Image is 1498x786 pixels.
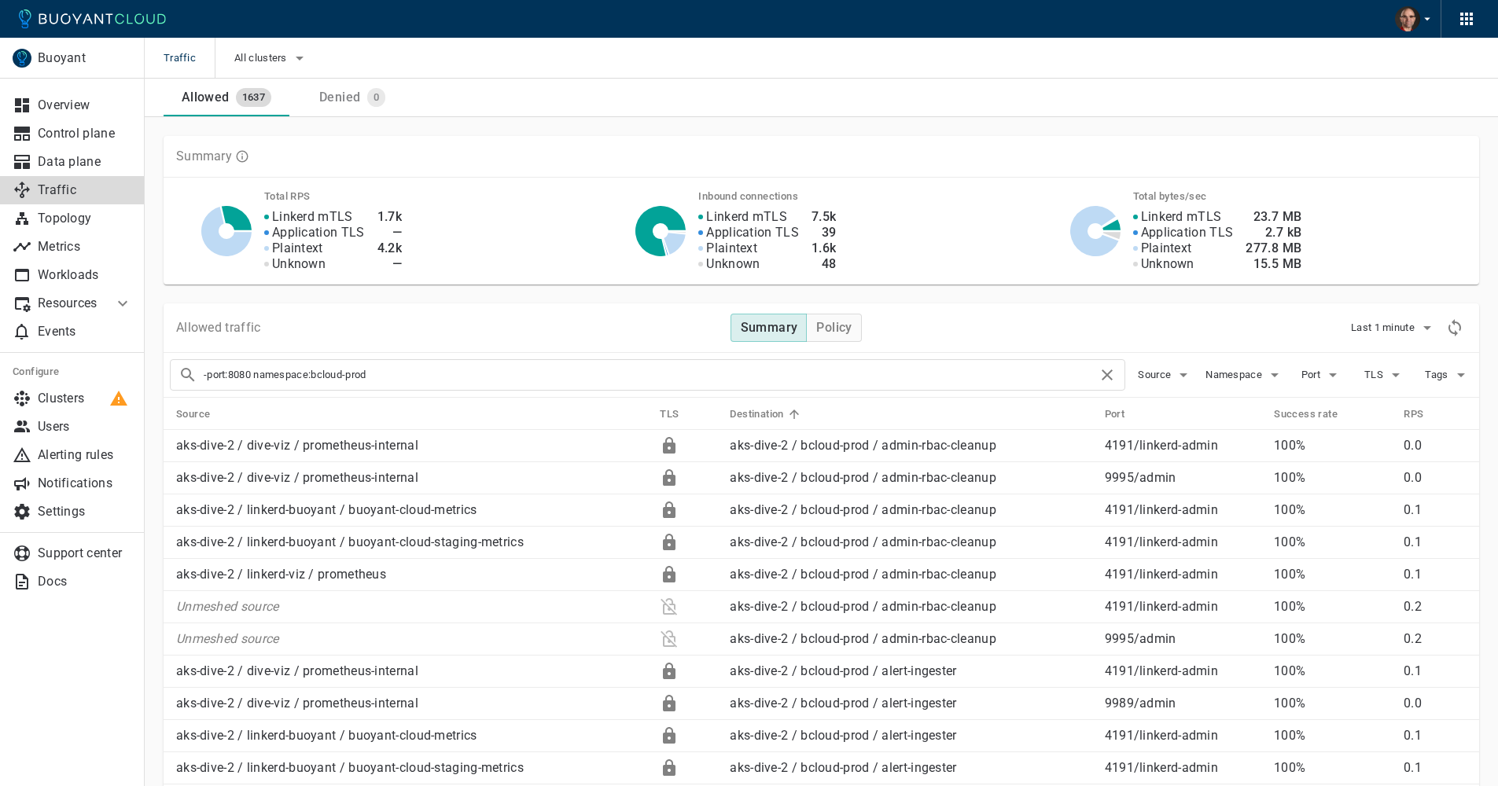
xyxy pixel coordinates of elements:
[176,407,230,421] span: Source
[38,504,132,520] p: Settings
[176,663,418,678] a: aks-dive-2 / dive-viz / prometheus-internal
[38,447,132,463] p: Alerting rules
[1404,760,1467,776] p: 0.1
[377,209,403,225] h4: 1.7k
[1404,663,1467,679] p: 0.1
[272,225,365,241] p: Application TLS
[660,408,679,421] h5: TLS
[13,365,132,378] h5: Configure
[706,256,760,272] p: Unknown
[176,408,210,421] h5: Source
[1205,369,1265,381] span: Namespace
[1404,438,1467,454] p: 0.0
[176,599,647,615] p: Unmeshed source
[289,79,415,116] a: Denied0
[730,438,996,453] a: aks-dive-2 / bcloud-prod / admin-rbac-cleanup
[1274,534,1391,550] p: 100%
[1246,209,1301,225] h4: 23.7 MB
[1105,408,1125,421] h5: Port
[1246,256,1301,272] h4: 15.5 MB
[38,545,132,561] p: Support center
[1404,408,1423,421] h5: RPS
[38,239,132,255] p: Metrics
[1205,363,1284,387] button: Namespace
[1274,760,1391,776] p: 100%
[706,241,757,256] p: Plaintext
[1395,6,1420,31] img: Travis Beckham
[1105,502,1262,518] p: 4191 / linkerd-admin
[1297,363,1347,387] button: Port
[730,760,956,775] a: aks-dive-2 / bcloud-prod / alert-ingester
[1425,369,1451,381] span: Tags
[1105,728,1262,744] p: 4191 / linkerd-admin
[176,438,418,453] a: aks-dive-2 / dive-viz / prometheus-internal
[236,91,272,104] span: 1637
[1274,567,1391,582] p: 100%
[1274,407,1358,421] span: Success rate
[1138,363,1193,387] button: Source
[1404,631,1467,647] p: 0.2
[176,696,418,711] a: aks-dive-2 / dive-viz / prometheus-internal
[1274,631,1391,647] p: 100%
[730,534,996,549] a: aks-dive-2 / bcloud-prod / admin-rbac-cleanup
[730,407,804,421] span: Destination
[164,79,289,116] a: Allowed1637
[816,320,852,336] h4: Policy
[1404,407,1444,421] span: RPS
[1274,408,1338,421] h5: Success rate
[1274,728,1391,744] p: 100%
[1105,696,1262,711] p: 9989 / admin
[1404,728,1467,744] p: 0.1
[13,49,31,68] img: Buoyant
[1404,696,1467,711] p: 0.0
[1105,470,1262,486] p: 9995 / admin
[1351,321,1418,334] span: Last 1 minute
[272,256,326,272] p: Unknown
[1404,599,1467,615] p: 0.2
[730,502,996,517] a: aks-dive-2 / bcloud-prod / admin-rbac-cleanup
[1443,316,1467,340] div: Refresh metrics
[1105,438,1262,454] p: 4191 / linkerd-admin
[1105,631,1262,647] p: 9995 / admin
[1105,407,1146,421] span: Port
[1404,470,1467,486] p: 0.0
[1351,316,1437,340] button: Last 1 minute
[377,241,403,256] h4: 4.2k
[730,631,996,646] a: aks-dive-2 / bcloud-prod / admin-rbac-cleanup
[730,696,956,711] a: aks-dive-2 / bcloud-prod / alert-ingester
[1274,663,1391,679] p: 100%
[1141,241,1192,256] p: Plaintext
[313,83,360,105] div: Denied
[660,597,679,616] div: Plaintext
[1274,696,1391,711] p: 100%
[38,324,132,340] p: Events
[1274,502,1391,518] p: 100%
[1246,225,1301,241] h4: 2.7 kB
[1141,209,1222,225] p: Linkerd mTLS
[660,630,679,648] div: Plaintext
[1141,256,1194,272] p: Unknown
[730,470,996,485] a: aks-dive-2 / bcloud-prod / admin-rbac-cleanup
[1404,502,1467,518] p: 0.1
[730,408,783,421] h5: Destination
[730,663,956,678] a: aks-dive-2 / bcloud-prod / alert-ingester
[1423,363,1473,387] button: Tags
[730,599,996,614] a: aks-dive-2 / bcloud-prod / admin-rbac-cleanup
[38,419,132,435] p: Users
[235,149,249,163] svg: TLS data is compiled from traffic seen by Linkerd proxies. RPS and TCP bytes reflect both inbound...
[1360,363,1410,387] button: TLS
[1141,225,1234,241] p: Application TLS
[1105,663,1262,679] p: 4191 / linkerd-admin
[38,154,132,170] p: Data plane
[38,391,132,406] p: Clusters
[1364,369,1386,381] span: TLS
[176,149,232,164] p: Summary
[38,267,132,283] p: Workloads
[367,91,385,104] span: 0
[38,126,132,141] p: Control plane
[38,182,132,198] p: Traffic
[706,209,787,225] p: Linkerd mTLS
[1404,567,1467,582] p: 0.1
[706,225,799,241] p: Application TLS
[1274,599,1391,615] p: 100%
